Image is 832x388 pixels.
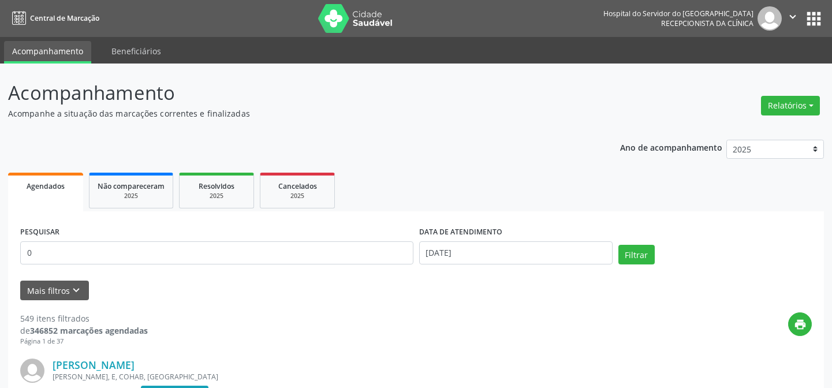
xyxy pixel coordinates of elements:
[661,18,753,28] span: Recepcionista da clínica
[53,359,135,371] a: [PERSON_NAME]
[4,41,91,64] a: Acompanhamento
[8,79,579,107] p: Acompanhamento
[804,9,824,29] button: apps
[98,181,165,191] span: Não compareceram
[758,6,782,31] img: img
[20,312,148,324] div: 549 itens filtrados
[20,324,148,337] div: de
[419,223,502,241] label: DATA DE ATENDIMENTO
[103,41,169,61] a: Beneficiários
[30,325,148,336] strong: 346852 marcações agendadas
[786,10,799,23] i: 
[98,192,165,200] div: 2025
[278,181,317,191] span: Cancelados
[620,140,722,154] p: Ano de acompanhamento
[70,284,83,297] i: keyboard_arrow_down
[268,192,326,200] div: 2025
[782,6,804,31] button: 
[188,192,245,200] div: 2025
[794,318,807,331] i: print
[27,181,65,191] span: Agendados
[788,312,812,336] button: print
[20,241,413,264] input: Nome, código do beneficiário ou CPF
[20,359,44,383] img: img
[199,181,234,191] span: Resolvidos
[603,9,753,18] div: Hospital do Servidor do [GEOGRAPHIC_DATA]
[30,13,99,23] span: Central de Marcação
[419,241,613,264] input: Selecione um intervalo
[618,245,655,264] button: Filtrar
[53,372,639,382] div: [PERSON_NAME], E, COHAB, [GEOGRAPHIC_DATA]
[8,9,99,28] a: Central de Marcação
[20,223,59,241] label: PESQUISAR
[8,107,579,120] p: Acompanhe a situação das marcações correntes e finalizadas
[761,96,820,115] button: Relatórios
[20,281,89,301] button: Mais filtroskeyboard_arrow_down
[20,337,148,346] div: Página 1 de 37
